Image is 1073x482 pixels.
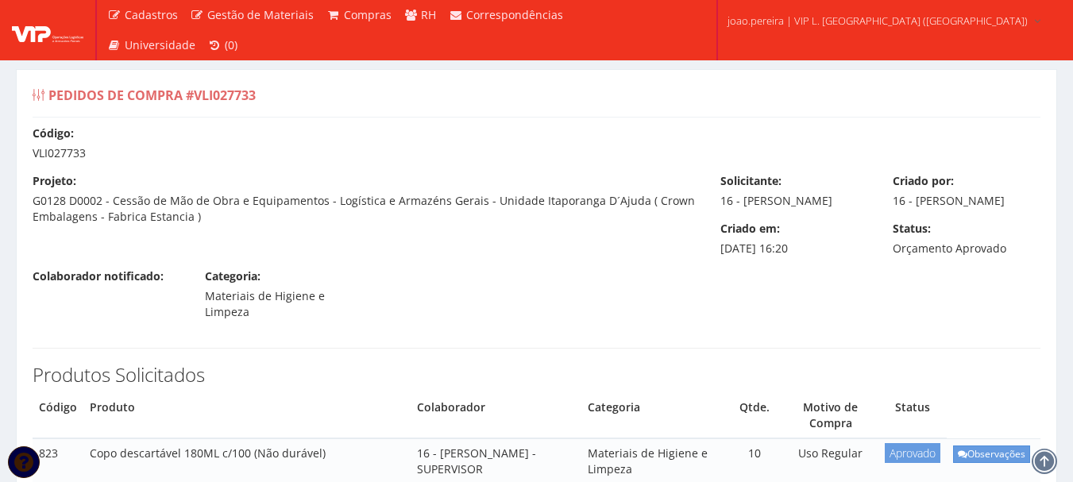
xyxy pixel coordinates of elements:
[421,7,436,22] span: RH
[33,173,76,189] label: Projeto:
[33,125,74,141] label: Código:
[881,173,1053,209] div: 16 - [PERSON_NAME]
[728,13,1028,29] span: joao.pereira | VIP L. [GEOGRAPHIC_DATA] ([GEOGRAPHIC_DATA])
[708,173,881,209] div: 16 - [PERSON_NAME]
[207,7,314,22] span: Gestão de Materiais
[720,173,782,189] label: Solicitante:
[12,18,83,42] img: logo
[720,221,780,237] label: Criado em:
[83,393,411,438] th: Produto
[344,7,392,22] span: Compras
[878,393,947,438] th: Status
[885,443,940,463] span: Aprovado
[33,364,1040,385] h3: Produtos Solicitados
[953,445,1030,462] a: Observações
[881,221,1053,256] div: Orçamento Aprovado
[205,268,261,284] label: Categoria:
[48,87,256,104] span: Pedidos de Compra #VLI027733
[708,221,881,256] div: [DATE] 16:20
[411,393,581,438] th: Colaborador
[125,7,178,22] span: Cadastros
[225,37,237,52] span: (0)
[782,393,878,438] th: Motivo de Compra
[202,30,245,60] a: (0)
[727,393,782,438] th: Quantidade
[101,30,202,60] a: Universidade
[21,125,1052,161] div: VLI027733
[33,393,83,438] th: Código
[125,37,195,52] span: Universidade
[33,268,164,284] label: Colaborador notificado:
[893,173,954,189] label: Criado por:
[893,221,931,237] label: Status:
[21,173,708,225] div: G0128 D0002 - Cessão de Mão de Obra e Equipamentos - Logística e Armazéns Gerais - Unidade Itapor...
[193,268,365,320] div: Materiais de Higiene e Limpeza
[466,7,563,22] span: Correspondências
[581,393,727,438] th: Categoria do Produto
